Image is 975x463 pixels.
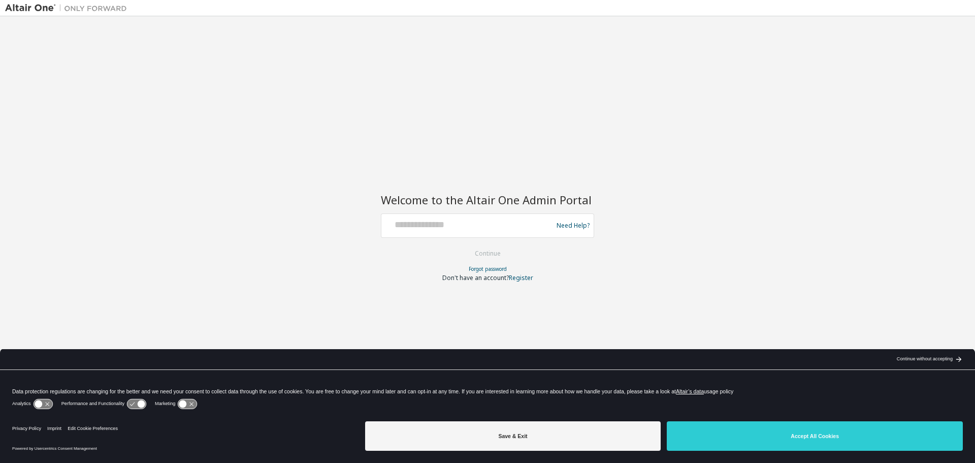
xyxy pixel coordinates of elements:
img: Altair One [5,3,132,13]
span: Don't have an account? [442,273,509,282]
a: Forgot password [469,265,507,272]
h2: Welcome to the Altair One Admin Portal [381,193,594,207]
a: Need Help? [557,225,590,226]
a: Register [509,273,533,282]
